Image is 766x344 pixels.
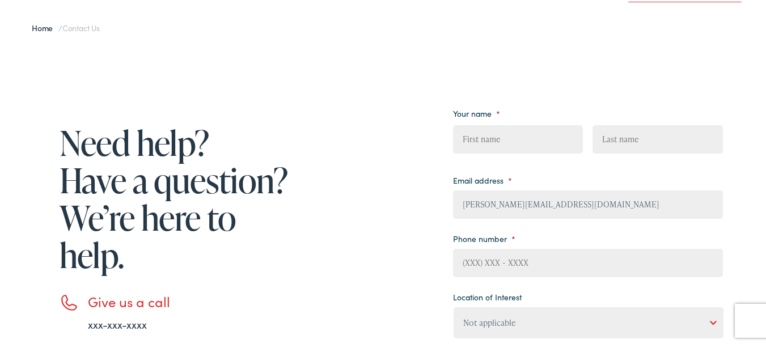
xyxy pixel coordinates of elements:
[62,20,100,32] span: Contact Us
[60,122,292,272] h1: Need help? Have a question? We’re here to help.
[453,124,583,152] input: First name
[453,290,522,300] label: Location of Interest
[593,124,722,152] input: Last name
[453,173,512,184] label: Email address
[88,292,292,308] h3: Give us a call
[453,107,500,117] label: Your name
[453,247,723,275] input: (XXX) XXX - XXXX
[32,20,100,32] span: /
[453,232,515,242] label: Phone number
[453,189,723,217] input: example@email.com
[88,316,147,330] a: xxx-xxx-xxxx
[32,20,58,32] a: Home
